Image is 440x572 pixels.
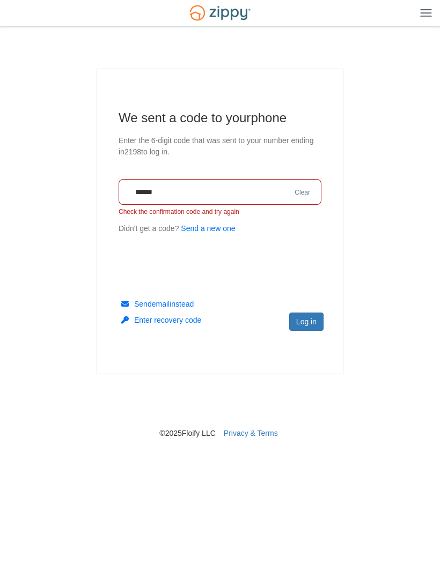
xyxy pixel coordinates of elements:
h1: We sent a code to your phone [119,109,321,127]
nav: © 2025 Floify LLC [16,374,424,439]
img: Mobile Dropdown Menu [420,9,432,17]
button: Enter recovery code [121,315,201,325]
button: Log in [289,313,324,331]
button: Send a new one [181,223,235,234]
button: Sendemailinstead [121,299,194,309]
p: Enter the 6-digit code that was sent to your number ending in 2198 to log in. [119,135,321,158]
a: Privacy & Terms [224,429,278,437]
p: Check the confirmation code and try again [119,207,321,217]
button: Clear [291,188,313,198]
img: Logo [183,1,257,26]
p: Didn't get a code? [119,223,321,234]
